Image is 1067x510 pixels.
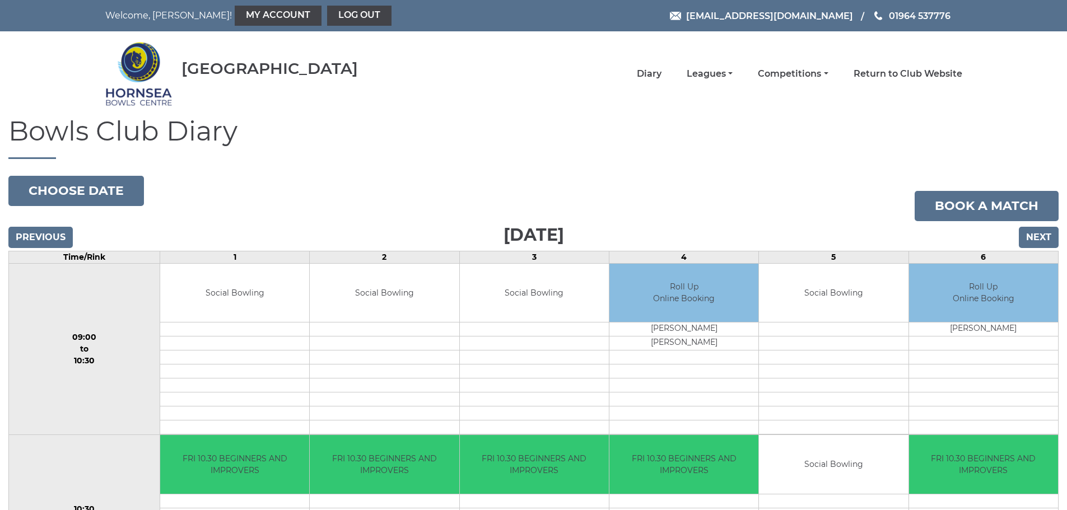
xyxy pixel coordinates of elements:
[687,68,733,80] a: Leagues
[327,6,392,26] a: Log out
[8,116,1059,159] h1: Bowls Club Diary
[9,251,160,263] td: Time/Rink
[915,191,1059,221] a: Book a match
[160,264,309,322] td: Social Bowling
[909,322,1058,336] td: [PERSON_NAME]
[160,251,309,263] td: 1
[310,251,459,263] td: 2
[310,435,459,494] td: FRI 10.30 BEGINNERS AND IMPROVERS
[460,264,609,322] td: Social Bowling
[459,251,609,263] td: 3
[854,68,962,80] a: Return to Club Website
[759,435,908,494] td: Social Bowling
[909,264,1058,322] td: Roll Up Online Booking
[873,9,950,23] a: Phone us 01964 537776
[609,435,758,494] td: FRI 10.30 BEGINNERS AND IMPROVERS
[105,35,173,113] img: Hornsea Bowls Centre
[105,6,453,26] nav: Welcome, [PERSON_NAME]!
[670,12,681,20] img: Email
[160,435,309,494] td: FRI 10.30 BEGINNERS AND IMPROVERS
[889,10,950,21] span: 01964 537776
[1019,227,1059,248] input: Next
[310,264,459,322] td: Social Bowling
[609,336,758,350] td: [PERSON_NAME]
[686,10,853,21] span: [EMAIL_ADDRESS][DOMAIN_NAME]
[670,9,853,23] a: Email [EMAIL_ADDRESS][DOMAIN_NAME]
[908,251,1058,263] td: 6
[909,435,1058,494] td: FRI 10.30 BEGINNERS AND IMPROVERS
[609,322,758,336] td: [PERSON_NAME]
[758,68,828,80] a: Competitions
[759,264,908,322] td: Social Bowling
[874,11,882,20] img: Phone us
[9,263,160,435] td: 09:00 to 10:30
[460,435,609,494] td: FRI 10.30 BEGINNERS AND IMPROVERS
[181,60,358,77] div: [GEOGRAPHIC_DATA]
[8,176,144,206] button: Choose date
[8,227,73,248] input: Previous
[235,6,322,26] a: My Account
[609,251,758,263] td: 4
[759,251,908,263] td: 5
[637,68,661,80] a: Diary
[609,264,758,322] td: Roll Up Online Booking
